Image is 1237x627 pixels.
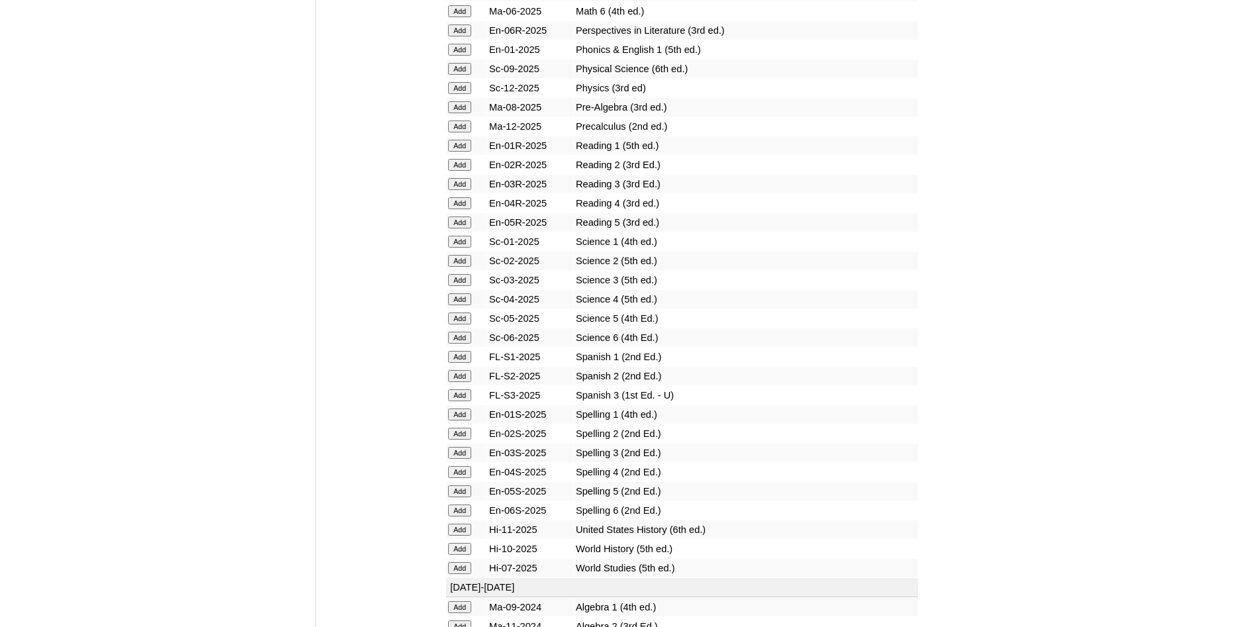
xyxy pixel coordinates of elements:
[574,98,918,117] td: Pre-Algebra (3rd ed.)
[487,520,573,539] td: Hi-11-2025
[448,274,471,286] input: Add
[448,562,471,574] input: Add
[487,156,573,174] td: En-02R-2025
[574,271,918,289] td: Science 3 (5th ed.)
[448,121,471,132] input: Add
[487,348,573,366] td: FL-S1-2025
[448,44,471,56] input: Add
[487,194,573,213] td: En-04R-2025
[448,293,471,305] input: Add
[574,60,918,78] td: Physical Science (6th ed.)
[574,520,918,539] td: United States History (6th ed.)
[448,217,471,228] input: Add
[487,367,573,385] td: FL-S2-2025
[487,328,573,347] td: Sc-06-2025
[448,447,471,459] input: Add
[574,598,918,616] td: Algebra 1 (4th ed.)
[448,466,471,478] input: Add
[448,178,471,190] input: Add
[487,175,573,193] td: En-03R-2025
[574,309,918,328] td: Science 5 (4th Ed.)
[448,82,471,94] input: Add
[487,21,573,40] td: En-06R-2025
[487,2,573,21] td: Ma-06-2025
[487,232,573,251] td: Sc-01-2025
[487,213,573,232] td: En-05R-2025
[448,409,471,420] input: Add
[487,290,573,309] td: Sc-04-2025
[448,389,471,401] input: Add
[448,543,471,555] input: Add
[448,601,471,613] input: Add
[448,370,471,382] input: Add
[487,424,573,443] td: En-02S-2025
[574,156,918,174] td: Reading 2 (3rd Ed.)
[448,313,471,324] input: Add
[448,236,471,248] input: Add
[574,405,918,424] td: Spelling 1 (4th ed.)
[448,24,471,36] input: Add
[448,332,471,344] input: Add
[574,463,918,481] td: Spelling 4 (2nd Ed.)
[487,501,573,520] td: En-06S-2025
[448,159,471,171] input: Add
[487,405,573,424] td: En-01S-2025
[574,559,918,577] td: World Studies (5th ed.)
[487,252,573,270] td: Sc-02-2025
[574,232,918,251] td: Science 1 (4th ed.)
[446,578,918,598] td: [DATE]-[DATE]
[448,505,471,516] input: Add
[448,524,471,536] input: Add
[448,255,471,267] input: Add
[574,482,918,501] td: Spelling 5 (2nd Ed.)
[448,428,471,440] input: Add
[487,98,573,117] td: Ma-08-2025
[448,63,471,75] input: Add
[487,540,573,558] td: Hi-10-2025
[574,21,918,40] td: Perspectives in Literature (3rd ed.)
[574,328,918,347] td: Science 6 (4th Ed.)
[574,136,918,155] td: Reading 1 (5th ed.)
[448,5,471,17] input: Add
[487,386,573,405] td: FL-S3-2025
[487,463,573,481] td: En-04S-2025
[487,598,573,616] td: Ma-09-2024
[574,290,918,309] td: Science 4 (5th ed.)
[487,40,573,59] td: En-01-2025
[448,485,471,497] input: Add
[487,482,573,501] td: En-05S-2025
[574,79,918,97] td: Physics (3rd ed)
[487,271,573,289] td: Sc-03-2025
[448,140,471,152] input: Add
[574,40,918,59] td: Phonics & English 1 (5th ed.)
[574,252,918,270] td: Science 2 (5th ed.)
[448,101,471,113] input: Add
[574,424,918,443] td: Spelling 2 (2nd Ed.)
[574,540,918,558] td: World History (5th ed.)
[574,175,918,193] td: Reading 3 (3rd Ed.)
[487,444,573,462] td: En-03S-2025
[487,309,573,328] td: Sc-05-2025
[448,351,471,363] input: Add
[487,559,573,577] td: Hi-07-2025
[574,194,918,213] td: Reading 4 (3rd ed.)
[574,501,918,520] td: Spelling 6 (2nd Ed.)
[487,136,573,155] td: En-01R-2025
[574,348,918,366] td: Spanish 1 (2nd Ed.)
[574,386,918,405] td: Spanish 3 (1st Ed. - U)
[487,117,573,136] td: Ma-12-2025
[574,213,918,232] td: Reading 5 (3rd ed.)
[574,117,918,136] td: Precalculus (2nd ed.)
[448,197,471,209] input: Add
[574,444,918,462] td: Spelling 3 (2nd Ed.)
[487,60,573,78] td: Sc-09-2025
[487,79,573,97] td: Sc-12-2025
[574,367,918,385] td: Spanish 2 (2nd Ed.)
[574,2,918,21] td: Math 6 (4th ed.)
